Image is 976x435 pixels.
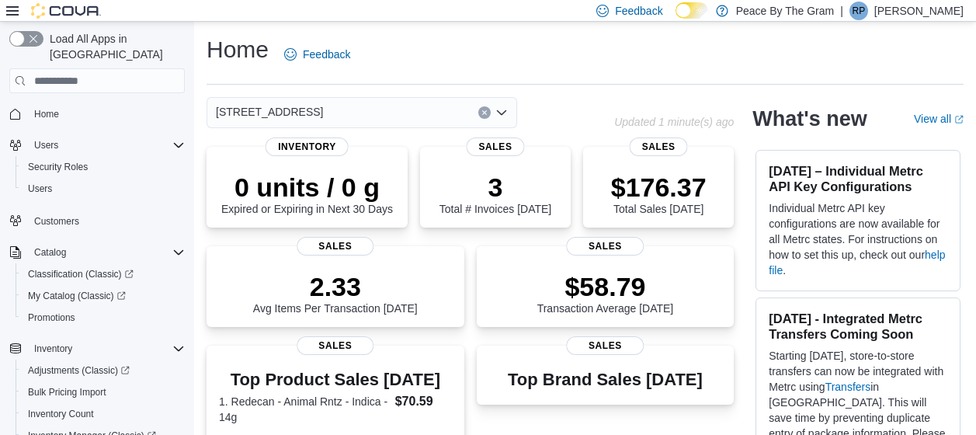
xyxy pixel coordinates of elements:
div: Rob Pranger [849,2,868,20]
span: Home [34,108,59,120]
a: View allExternal link [914,113,964,125]
a: Classification (Classic) [22,265,140,284]
span: Inventory [28,339,185,358]
span: Security Roles [22,158,185,176]
a: help file [769,249,945,277]
p: $58.79 [537,271,674,302]
button: Inventory [28,339,78,358]
a: Classification (Classic) [16,263,191,285]
span: Promotions [28,311,75,324]
a: Customers [28,212,85,231]
a: Security Roles [22,158,94,176]
h3: [DATE] – Individual Metrc API Key Configurations [769,163,947,194]
span: My Catalog (Classic) [28,290,126,302]
span: Bulk Pricing Import [22,383,185,402]
span: RP [853,2,866,20]
a: My Catalog (Classic) [22,287,132,305]
span: Bulk Pricing Import [28,386,106,398]
a: Users [22,179,58,198]
button: Catalog [3,242,191,263]
p: Peace By The Gram [736,2,835,20]
span: Users [28,183,52,195]
button: Catalog [28,243,72,262]
span: My Catalog (Classic) [22,287,185,305]
span: Feedback [303,47,350,62]
div: Avg Items Per Transaction [DATE] [253,271,418,315]
span: Promotions [22,308,185,327]
p: 3 [439,172,551,203]
button: Promotions [16,307,191,329]
p: Individual Metrc API key configurations are now available for all Metrc states. For instructions ... [769,200,947,278]
span: Sales [567,237,644,256]
span: Customers [34,215,79,228]
span: Sales [297,237,373,256]
button: Inventory Count [16,403,191,425]
span: Sales [467,137,525,156]
a: Adjustments (Classic) [22,361,136,380]
h2: What's new [752,106,867,131]
span: Inventory [34,343,72,355]
span: Users [34,139,58,151]
span: Inventory Count [22,405,185,423]
a: Inventory Count [22,405,100,423]
p: $176.37 [611,172,707,203]
button: Users [16,178,191,200]
span: Users [28,136,185,155]
svg: External link [954,115,964,124]
h3: [DATE] - Integrated Metrc Transfers Coming Soon [769,311,947,342]
h3: Top Brand Sales [DATE] [508,371,703,389]
span: Home [28,104,185,124]
span: Catalog [28,243,185,262]
span: Feedback [615,3,662,19]
span: Inventory Count [28,408,94,420]
button: Customers [3,209,191,231]
h1: Home [207,34,269,65]
button: Inventory [3,338,191,360]
span: Customers [28,211,185,230]
dd: $70.59 [395,392,452,411]
p: Updated 1 minute(s) ago [614,116,734,128]
input: Dark Mode [676,2,708,19]
img: Cova [31,3,101,19]
a: My Catalog (Classic) [16,285,191,307]
span: Users [22,179,185,198]
button: Clear input [478,106,491,119]
button: Open list of options [495,106,508,119]
a: Transfers [825,381,871,393]
a: Promotions [22,308,82,327]
span: Catalog [34,246,66,259]
dt: 1. Redecan - Animal Rntz - Indica - 14g [219,394,389,425]
span: Load All Apps in [GEOGRAPHIC_DATA] [43,31,185,62]
span: Sales [630,137,688,156]
a: Bulk Pricing Import [22,383,113,402]
button: Users [3,134,191,156]
span: Sales [567,336,644,355]
div: Expired or Expiring in Next 30 Days [221,172,393,215]
button: Security Roles [16,156,191,178]
span: Security Roles [28,161,88,173]
p: 0 units / 0 g [221,172,393,203]
p: 2.33 [253,271,418,302]
button: Home [3,103,191,125]
span: Adjustments (Classic) [28,364,130,377]
span: Sales [297,336,373,355]
p: | [840,2,843,20]
span: [STREET_ADDRESS] [216,103,323,121]
a: Home [28,105,65,124]
span: Classification (Classic) [28,268,134,280]
div: Total Sales [DATE] [611,172,707,215]
a: Feedback [278,39,356,70]
span: Inventory [266,137,349,156]
button: Users [28,136,64,155]
h3: Top Product Sales [DATE] [219,371,452,389]
div: Transaction Average [DATE] [537,271,674,315]
a: Adjustments (Classic) [16,360,191,381]
p: [PERSON_NAME] [874,2,964,20]
span: Adjustments (Classic) [22,361,185,380]
span: Classification (Classic) [22,265,185,284]
div: Total # Invoices [DATE] [439,172,551,215]
button: Bulk Pricing Import [16,381,191,403]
